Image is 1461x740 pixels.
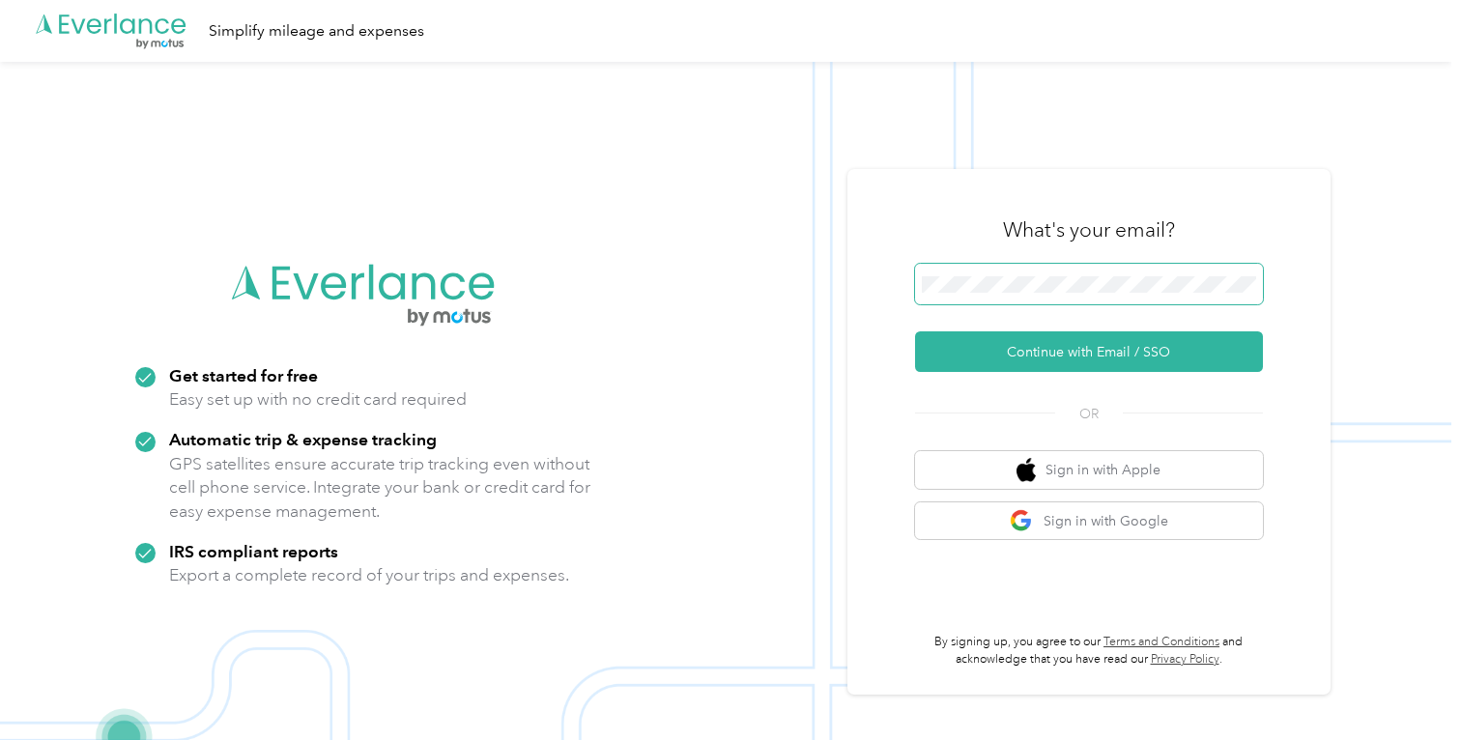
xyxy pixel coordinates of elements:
button: apple logoSign in with Apple [915,451,1263,489]
strong: Automatic trip & expense tracking [169,429,437,449]
p: GPS satellites ensure accurate trip tracking even without cell phone service. Integrate your bank... [169,452,591,524]
div: Simplify mileage and expenses [209,19,424,43]
p: Export a complete record of your trips and expenses. [169,563,569,587]
p: By signing up, you agree to our and acknowledge that you have read our . [915,634,1263,668]
button: google logoSign in with Google [915,502,1263,540]
strong: IRS compliant reports [169,541,338,561]
p: Easy set up with no credit card required [169,387,467,412]
strong: Get started for free [169,365,318,385]
h3: What's your email? [1003,216,1175,243]
a: Privacy Policy [1151,652,1219,667]
button: Continue with Email / SSO [915,331,1263,372]
span: OR [1055,404,1123,424]
img: google logo [1010,509,1034,533]
a: Terms and Conditions [1103,635,1219,649]
img: apple logo [1017,458,1036,482]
